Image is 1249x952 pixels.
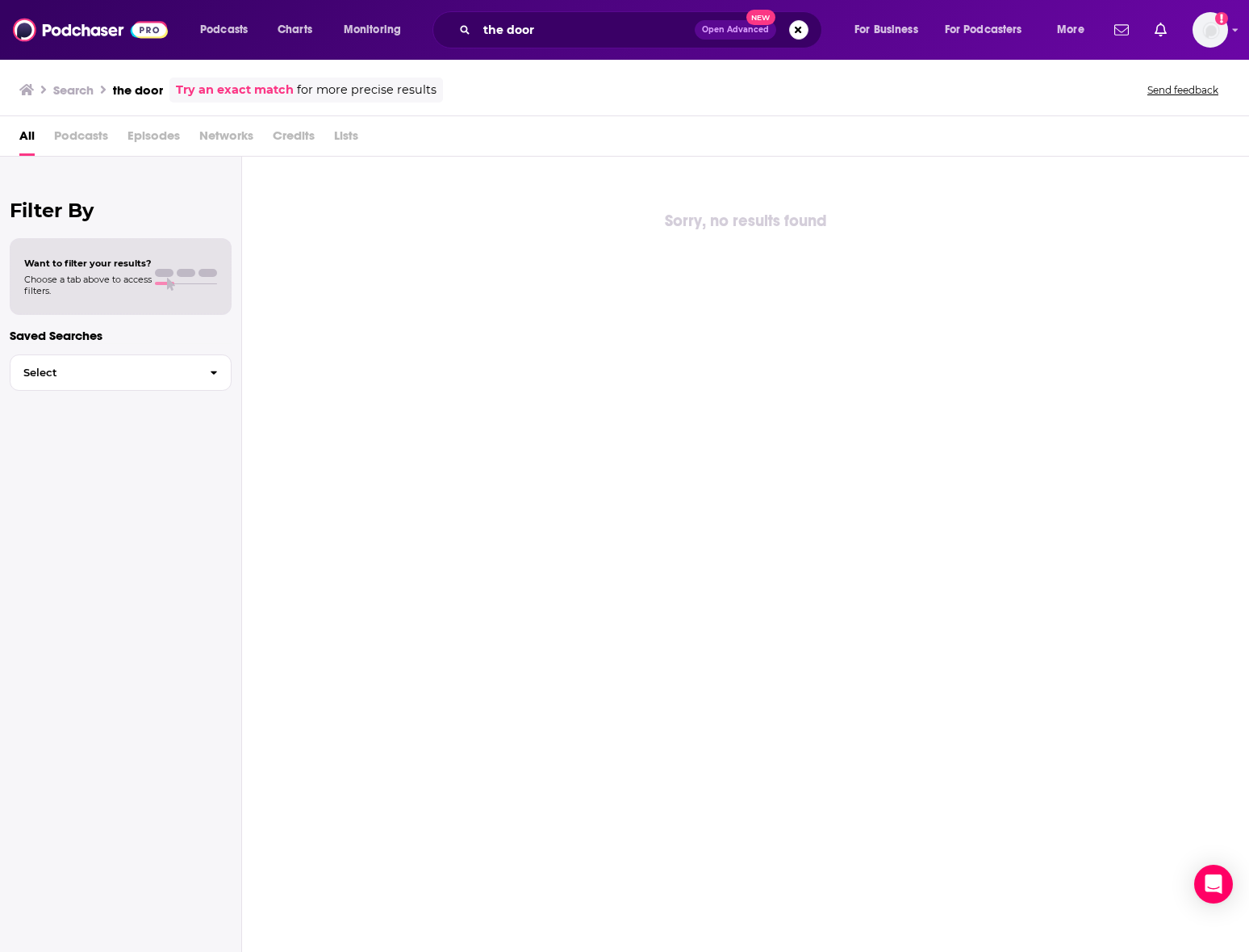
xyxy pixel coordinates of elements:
[19,123,35,156] a: All
[1193,12,1228,48] span: Logged in as LaurenSWPR
[10,367,197,378] span: Select
[24,258,152,269] span: Want to filter your results?
[13,15,168,45] img: Podchaser - Follow, Share and Rate Podcasts
[448,11,838,48] div: Search podcasts, credits, & more...
[1108,16,1135,44] a: Show notifications dropdown
[24,274,152,296] span: Choose a tab above to access filters.
[53,82,94,98] h3: Search
[746,10,775,25] span: New
[1193,12,1228,48] img: User Profile
[273,123,315,156] span: Credits
[1148,16,1173,44] a: Show notifications dropdown
[199,123,253,156] span: Networks
[334,123,358,156] span: Lists
[278,19,312,41] span: Charts
[1057,19,1084,41] span: More
[267,17,322,43] a: Charts
[113,82,163,98] h3: the door
[10,354,232,391] button: Select
[127,123,180,156] span: Episodes
[945,19,1022,41] span: For Podcasters
[176,81,294,99] a: Try an exact match
[1193,12,1228,48] button: Show profile menu
[189,17,269,43] button: open menu
[297,81,437,99] span: for more precise results
[332,17,422,43] button: open menu
[695,20,776,40] button: Open AdvancedNew
[934,17,1046,43] button: open menu
[1194,865,1233,904] div: Open Intercom Messenger
[477,17,695,43] input: Search podcasts, credits, & more...
[1215,12,1228,25] svg: Add a profile image
[54,123,108,156] span: Podcasts
[702,26,769,34] span: Open Advanced
[854,19,918,41] span: For Business
[10,199,232,222] h2: Filter By
[1046,17,1105,43] button: open menu
[843,17,938,43] button: open menu
[200,19,248,41] span: Podcasts
[242,208,1249,234] div: Sorry, no results found
[1142,83,1223,97] button: Send feedback
[344,19,401,41] span: Monitoring
[10,328,232,343] p: Saved Searches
